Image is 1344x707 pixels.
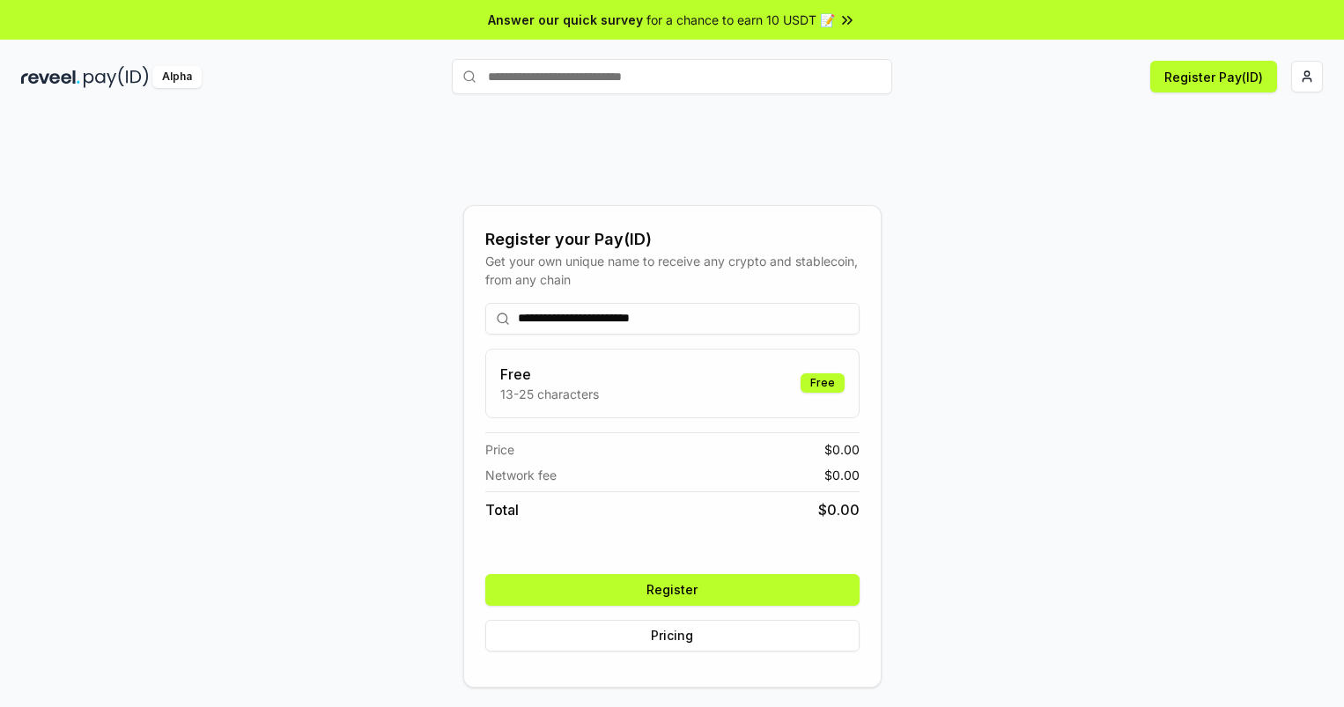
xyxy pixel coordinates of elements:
[500,364,599,385] h3: Free
[824,466,860,484] span: $ 0.00
[818,499,860,520] span: $ 0.00
[21,66,80,88] img: reveel_dark
[801,373,845,393] div: Free
[1150,61,1277,92] button: Register Pay(ID)
[485,499,519,520] span: Total
[84,66,149,88] img: pay_id
[488,11,643,29] span: Answer our quick survey
[500,385,599,403] p: 13-25 characters
[485,252,860,289] div: Get your own unique name to receive any crypto and stablecoin, from any chain
[646,11,835,29] span: for a chance to earn 10 USDT 📝
[152,66,202,88] div: Alpha
[485,227,860,252] div: Register your Pay(ID)
[824,440,860,459] span: $ 0.00
[485,574,860,606] button: Register
[485,466,557,484] span: Network fee
[485,440,514,459] span: Price
[485,620,860,652] button: Pricing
